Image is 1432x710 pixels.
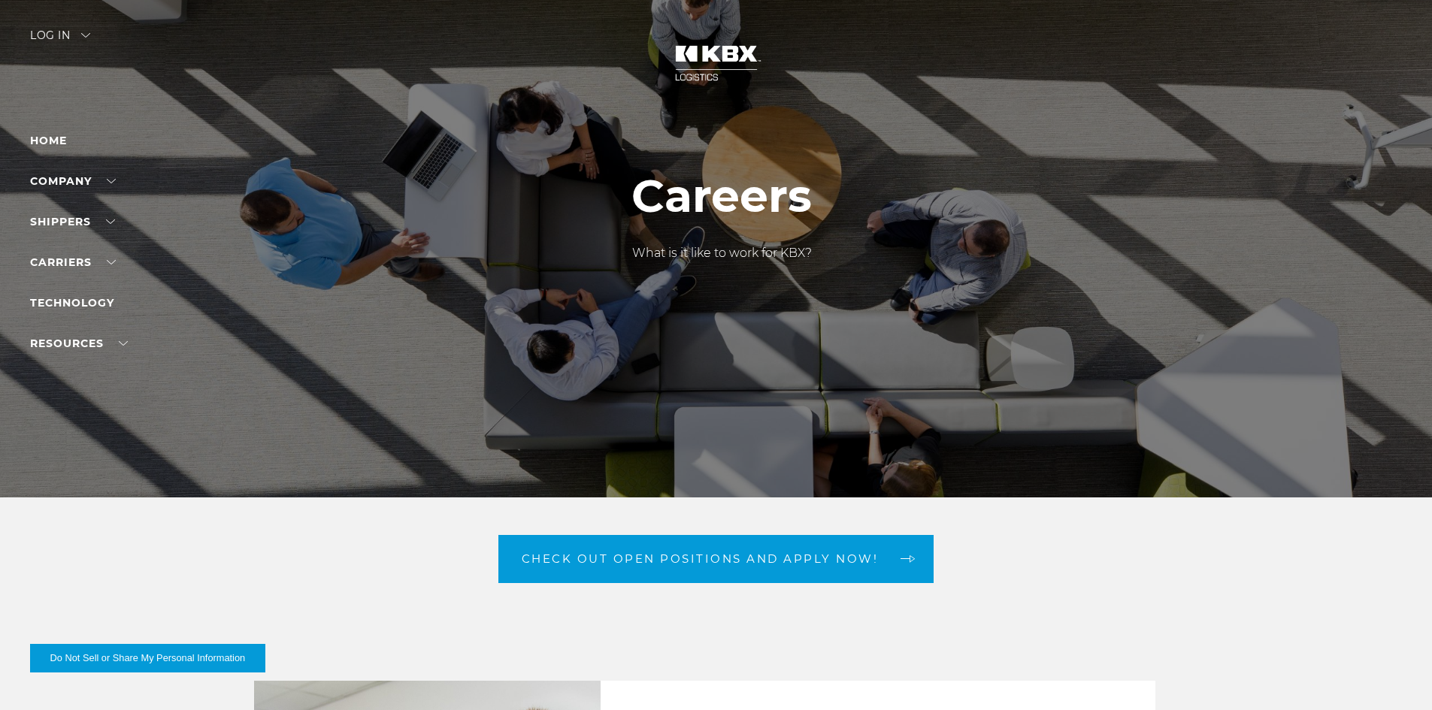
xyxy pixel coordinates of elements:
[498,535,934,583] a: Check out open positions and apply now! arrow arrow
[522,553,879,564] span: Check out open positions and apply now!
[30,134,67,147] a: Home
[81,33,90,38] img: arrow
[30,30,90,52] div: Log in
[30,174,116,188] a: Company
[30,255,116,269] a: Carriers
[631,244,812,262] p: What is it like to work for KBX?
[30,337,128,350] a: RESOURCES
[660,30,773,96] img: kbx logo
[30,644,265,672] button: Do Not Sell or Share My Personal Information
[631,171,812,222] h1: Careers
[30,296,114,310] a: Technology
[1357,638,1432,710] iframe: Chat Widget
[30,215,115,228] a: SHIPPERS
